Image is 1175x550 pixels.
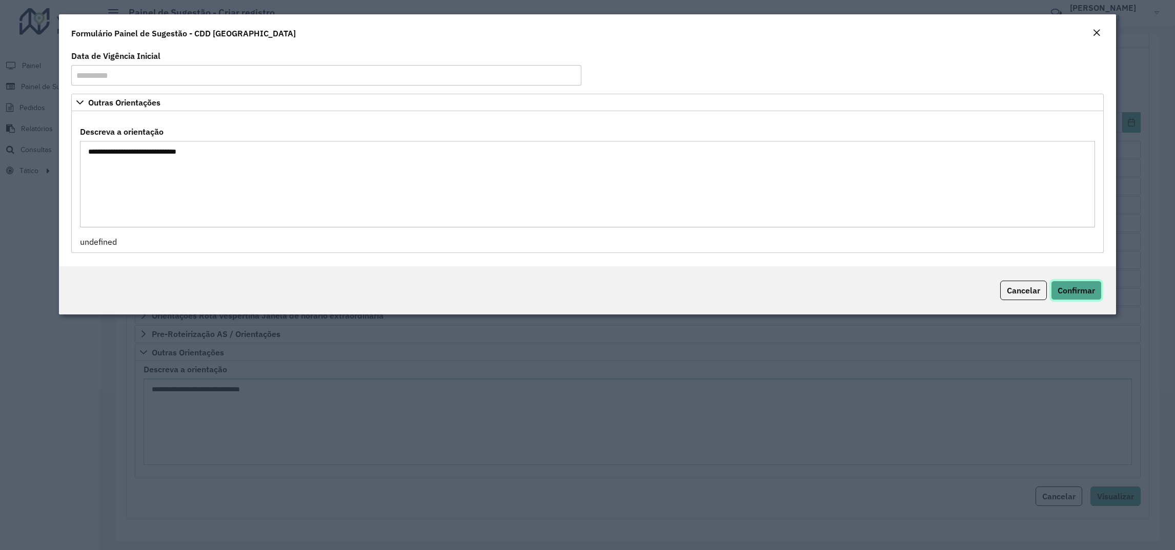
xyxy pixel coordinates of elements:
[88,98,160,107] span: Outras Orientações
[71,27,296,39] h4: Formulário Painel de Sugestão - CDD [GEOGRAPHIC_DATA]
[80,237,117,247] span: undefined
[71,111,1104,253] div: Outras Orientações
[1051,281,1102,300] button: Confirmar
[1089,27,1104,40] button: Close
[80,125,164,138] label: Descreva a orientação
[1000,281,1047,300] button: Cancelar
[1058,285,1095,295] span: Confirmar
[1092,29,1101,37] em: Fechar
[1007,285,1040,295] span: Cancelar
[71,50,160,62] label: Data de Vigência Inicial
[71,94,1104,111] a: Outras Orientações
